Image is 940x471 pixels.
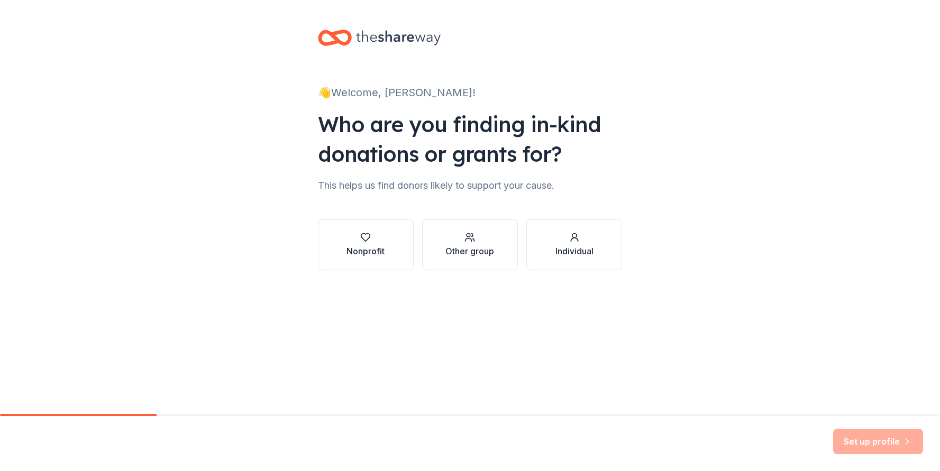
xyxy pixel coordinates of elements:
[346,245,385,257] div: Nonprofit
[318,177,623,194] div: This helps us find donors likely to support your cause.
[318,219,414,270] button: Nonprofit
[555,245,594,257] div: Individual
[422,219,518,270] button: Other group
[318,84,623,101] div: 👋 Welcome, [PERSON_NAME]!
[445,245,494,257] div: Other group
[526,219,622,270] button: Individual
[318,109,623,169] div: Who are you finding in-kind donations or grants for?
